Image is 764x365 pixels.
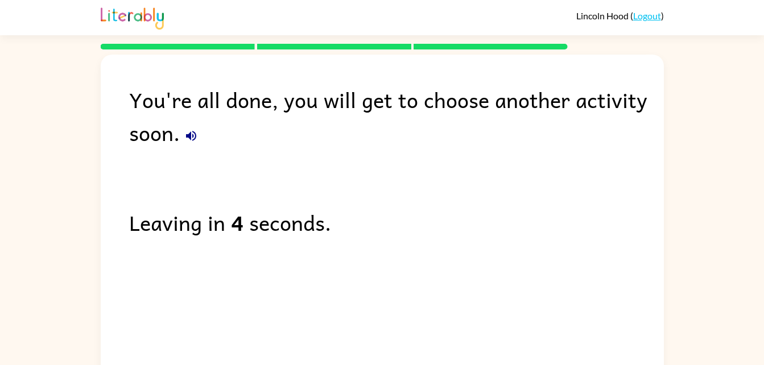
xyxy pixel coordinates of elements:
a: Logout [633,10,661,21]
div: Leaving in seconds. [129,206,664,239]
span: Lincoln Hood [576,10,630,21]
img: Literably [101,5,164,30]
div: You're all done, you will get to choose another activity soon. [129,83,664,149]
div: ( ) [576,10,664,21]
b: 4 [231,206,243,239]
